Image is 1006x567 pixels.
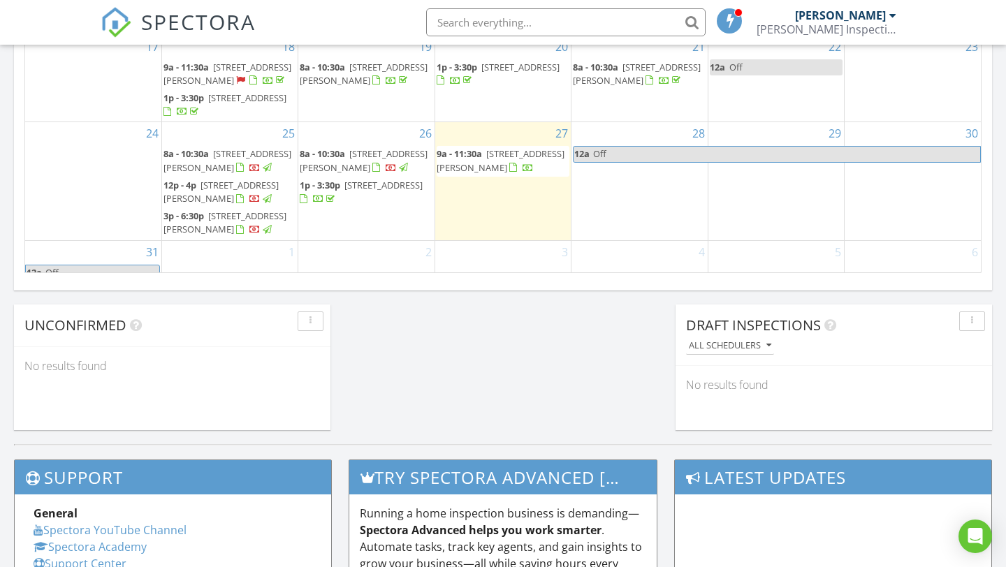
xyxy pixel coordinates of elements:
[163,90,296,120] a: 1p - 3:30p [STREET_ADDRESS]
[101,19,256,48] a: SPECTORA
[163,146,296,176] a: 8a - 10:30a [STREET_ADDRESS][PERSON_NAME]
[832,241,844,263] a: Go to September 5, 2025
[25,240,161,286] td: Go to August 31, 2025
[437,61,560,87] a: 1p - 3:30p [STREET_ADDRESS]
[437,61,477,73] span: 1p - 3:30p
[300,147,428,173] a: 8a - 10:30a [STREET_ADDRESS][PERSON_NAME]
[416,36,435,58] a: Go to August 19, 2025
[571,35,708,122] td: Go to August 21, 2025
[571,240,708,286] td: Go to September 4, 2025
[435,240,571,286] td: Go to September 3, 2025
[969,241,981,263] a: Go to September 6, 2025
[573,59,706,89] a: 8a - 10:30a [STREET_ADDRESS][PERSON_NAME]
[279,122,298,145] a: Go to August 25, 2025
[300,61,428,87] a: 8a - 10:30a [STREET_ADDRESS][PERSON_NAME]
[298,240,435,286] td: Go to September 2, 2025
[163,147,291,173] a: 8a - 10:30a [STREET_ADDRESS][PERSON_NAME]
[300,59,432,89] a: 8a - 10:30a [STREET_ADDRESS][PERSON_NAME]
[163,59,296,89] a: 9a - 11:30a [STREET_ADDRESS][PERSON_NAME]
[826,36,844,58] a: Go to August 22, 2025
[161,122,298,240] td: Go to August 25, 2025
[963,122,981,145] a: Go to August 30, 2025
[208,91,286,104] span: [STREET_ADDRESS]
[34,522,187,538] a: Spectora YouTube Channel
[300,146,432,176] a: 8a - 10:30a [STREET_ADDRESS][PERSON_NAME]
[416,122,435,145] a: Go to August 26, 2025
[300,147,428,173] span: [STREET_ADDRESS][PERSON_NAME]
[686,337,774,355] button: All schedulers
[481,61,560,73] span: [STREET_ADDRESS]
[696,241,708,263] a: Go to September 4, 2025
[298,122,435,240] td: Go to August 26, 2025
[437,146,569,176] a: 9a - 11:30a [STREET_ADDRESS][PERSON_NAME]
[757,22,896,36] div: Chadwick Inspection Services, LLC
[690,36,708,58] a: Go to August 21, 2025
[437,147,564,173] a: 9a - 11:30a [STREET_ADDRESS][PERSON_NAME]
[708,240,844,286] td: Go to September 5, 2025
[708,35,844,122] td: Go to August 22, 2025
[163,208,296,238] a: 3p - 6:30p [STREET_ADDRESS][PERSON_NAME]
[163,209,286,235] span: [STREET_ADDRESS][PERSON_NAME]
[360,522,602,538] strong: Spectora Advanced helps you work smarter
[437,147,564,173] span: [STREET_ADDRESS][PERSON_NAME]
[24,316,126,334] span: Unconfirmed
[298,35,435,122] td: Go to August 19, 2025
[729,61,743,73] span: Off
[593,147,606,160] span: Off
[845,35,981,122] td: Go to August 23, 2025
[574,147,590,161] span: 12a
[161,35,298,122] td: Go to August 18, 2025
[163,179,279,205] span: [STREET_ADDRESS][PERSON_NAME]
[435,35,571,122] td: Go to August 20, 2025
[15,460,331,494] h3: Support
[143,122,161,145] a: Go to August 24, 2025
[676,366,992,404] div: No results found
[163,61,291,87] a: 9a - 11:30a [STREET_ADDRESS][PERSON_NAME]
[690,122,708,145] a: Go to August 28, 2025
[300,179,340,191] span: 1p - 3:30p
[708,122,844,240] td: Go to August 29, 2025
[573,61,701,87] a: 8a - 10:30a [STREET_ADDRESS][PERSON_NAME]
[686,316,821,334] span: Draft Inspections
[141,7,256,36] span: SPECTORA
[300,179,423,205] a: 1p - 3:30p [STREET_ADDRESS]
[163,177,296,207] a: 12p - 4p [STREET_ADDRESS][PERSON_NAME]
[286,241,298,263] a: Go to September 1, 2025
[571,122,708,240] td: Go to August 28, 2025
[845,240,981,286] td: Go to September 6, 2025
[958,520,992,553] div: Open Intercom Messenger
[675,460,991,494] h3: Latest Updates
[163,209,204,222] span: 3p - 6:30p
[559,241,571,263] a: Go to September 3, 2025
[25,35,161,122] td: Go to August 17, 2025
[26,265,43,280] span: 12a
[689,341,771,351] div: All schedulers
[163,147,209,160] span: 8a - 10:30a
[426,8,706,36] input: Search everything...
[553,36,571,58] a: Go to August 20, 2025
[34,539,147,554] a: Spectora Academy
[553,122,571,145] a: Go to August 27, 2025
[143,241,161,263] a: Go to August 31, 2025
[101,7,131,38] img: The Best Home Inspection Software - Spectora
[279,36,298,58] a: Go to August 18, 2025
[163,179,196,191] span: 12p - 4p
[300,61,345,73] span: 8a - 10:30a
[34,506,78,521] strong: General
[25,122,161,240] td: Go to August 24, 2025
[161,240,298,286] td: Go to September 1, 2025
[163,91,204,104] span: 1p - 3:30p
[437,147,482,160] span: 9a - 11:30a
[710,61,725,73] span: 12a
[573,61,701,87] span: [STREET_ADDRESS][PERSON_NAME]
[435,122,571,240] td: Go to August 27, 2025
[163,61,209,73] span: 9a - 11:30a
[163,61,291,87] span: [STREET_ADDRESS][PERSON_NAME]
[163,209,286,235] a: 3p - 6:30p [STREET_ADDRESS][PERSON_NAME]
[423,241,435,263] a: Go to September 2, 2025
[349,460,657,494] h3: Try spectora advanced [DATE]
[573,61,618,73] span: 8a - 10:30a
[163,147,291,173] span: [STREET_ADDRESS][PERSON_NAME]
[963,36,981,58] a: Go to August 23, 2025
[300,147,345,160] span: 8a - 10:30a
